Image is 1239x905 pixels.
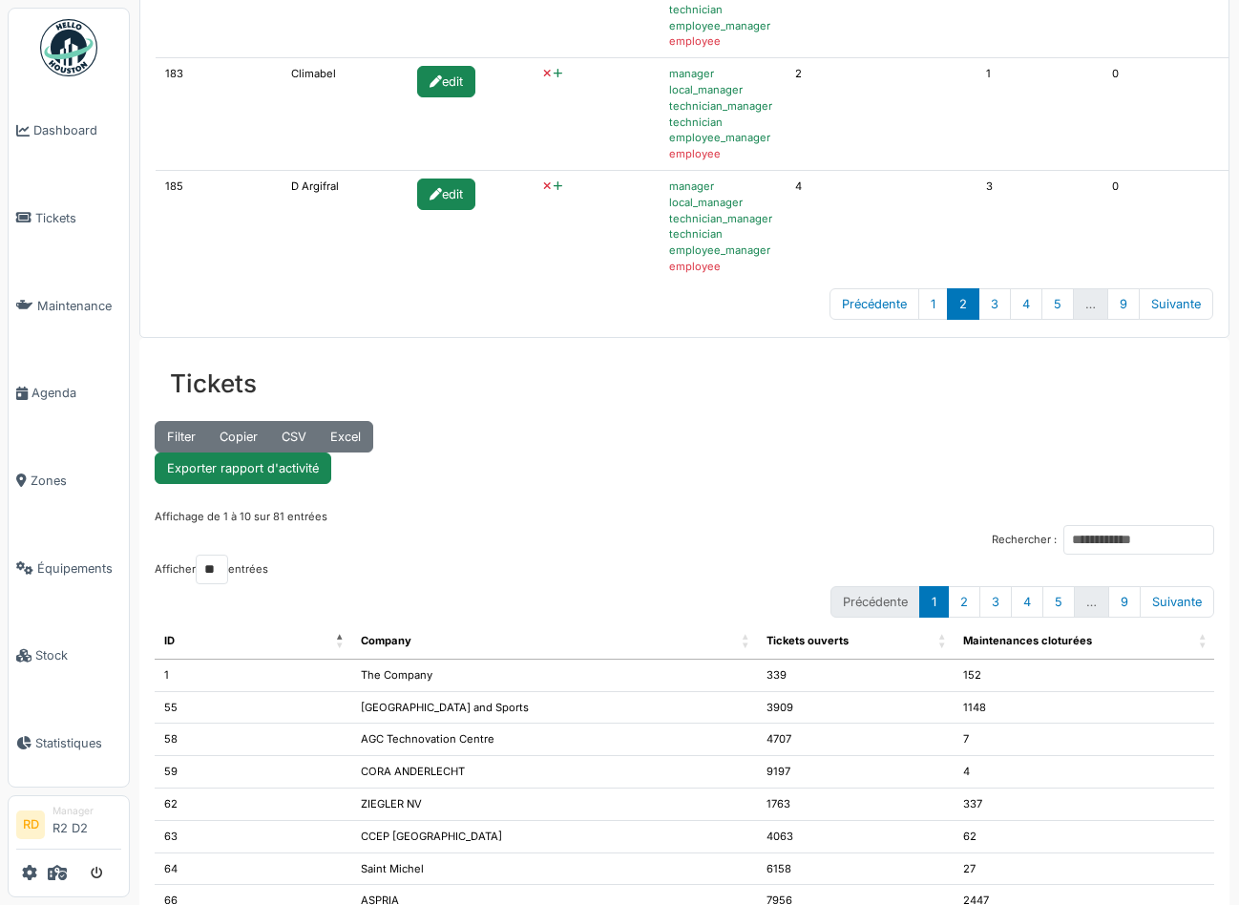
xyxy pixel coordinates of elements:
div: manager [669,179,776,195]
a: 4 [1011,586,1043,618]
div: technician [669,2,776,18]
td: 3 [976,171,1102,283]
a: Dashboard [9,87,129,175]
h3: Tickets [155,353,1214,413]
a: 3 [978,288,1011,320]
a: 9 [1107,288,1140,320]
div: technician [669,226,776,242]
div: employee [669,259,776,275]
td: 0 [1102,58,1228,171]
div: employee_manager [669,18,776,34]
input: Rechercher : [1063,525,1214,555]
button: Copier [207,421,270,452]
td: 7 [954,724,1214,756]
span: CSV [282,430,306,444]
span: Zones [31,472,121,490]
a: Exporter rapport d'activité [155,452,331,484]
a: Suivante [1140,586,1214,618]
select: Afficherentrées [196,555,228,584]
td: 3909 [757,692,954,725]
td: 58 [155,724,351,756]
a: Suivante [1139,288,1213,320]
div: manager [669,66,776,82]
th: Company : activer pour trier la colonne par ordre croissant [351,623,756,660]
li: RD [16,810,45,839]
td: 337 [954,789,1214,821]
td: D Argifral [282,171,408,283]
a: edit [417,74,479,88]
a: 2 [947,288,979,320]
td: AGC Technovation Centre [351,724,756,756]
th: Tickets ouverts : activer pour trier la colonne par ordre croissant [757,623,954,660]
span: Équipements [37,559,121,578]
span: Tickets [35,209,121,227]
a: 3 [979,586,1012,618]
div: technician_manager [669,98,776,115]
div: edit [417,179,475,210]
img: Badge_color-CXgf-gQk.svg [40,19,97,76]
a: 1 [918,288,948,320]
span: Copier [220,430,258,444]
td: 185 [156,171,282,283]
a: 2 [948,586,980,618]
td: 62 [155,789,351,821]
span: Agenda [31,384,121,402]
button: Excel [318,421,373,452]
div: employee_manager [669,242,776,259]
td: 183 [156,58,282,171]
span: Statistiques [35,734,121,752]
td: 64 [155,853,351,886]
td: [GEOGRAPHIC_DATA] and Sports [351,692,756,725]
li: R2 D2 [52,804,121,845]
div: employee [669,146,776,162]
a: edit [417,187,479,200]
a: 5 [1042,586,1075,618]
a: Précédente [829,288,919,320]
th: Maintenances cloturées : activer pour trier la colonne par ordre croissant [954,623,1214,660]
td: 2 [786,58,976,171]
td: 4 [954,756,1214,789]
a: RD ManagerR2 D2 [16,804,121,850]
a: Maintenance [9,262,129,349]
label: Afficher entrées [155,555,268,584]
span: Dashboard [33,121,121,139]
td: 1148 [954,692,1214,725]
td: Saint Michel [351,853,756,886]
a: Zones [9,437,129,525]
td: CORA ANDERLECHT [351,756,756,789]
div: Manager [52,804,121,818]
a: 4 [1010,288,1042,320]
td: 4707 [757,724,954,756]
a: 9 [1108,586,1141,618]
div: Affichage de 1 à 10 sur 81 entrées [155,499,1214,524]
button: CSV [269,421,319,452]
td: 59 [155,756,351,789]
td: ZIEGLER NV [351,789,756,821]
td: 55 [155,692,351,725]
a: 5 [1041,288,1074,320]
div: employee_manager [669,130,776,146]
a: Tickets [9,175,129,263]
td: 6158 [757,853,954,886]
td: 9197 [757,756,954,789]
th: ID : activer pour trier la colonne par ordre décroissant [155,623,351,660]
td: 63 [155,821,351,853]
div: employee [669,33,776,50]
div: technician [669,115,776,131]
div: technician_manager [669,211,776,227]
div: local_manager [669,82,776,98]
td: 152 [954,660,1214,692]
td: 1 [155,660,351,692]
span: Stock [35,646,121,664]
a: Statistiques [9,700,129,788]
span: Filter [167,430,196,444]
div: edit [417,66,475,97]
td: CCEP [GEOGRAPHIC_DATA] [351,821,756,853]
td: The Company [351,660,756,692]
td: Climabel [282,58,408,171]
button: Filter [155,421,208,452]
td: 4063 [757,821,954,853]
label: Rechercher : [992,525,1214,555]
td: 4 [786,171,976,283]
a: Agenda [9,349,129,437]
